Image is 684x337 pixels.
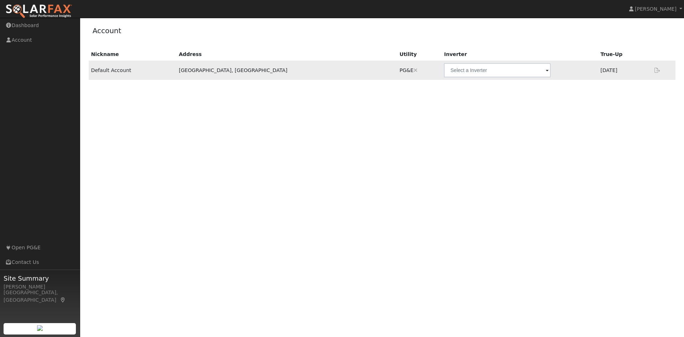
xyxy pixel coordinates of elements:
[444,51,595,58] div: Inverter
[5,4,72,19] img: SolarFax
[37,325,43,331] img: retrieve
[93,26,121,35] a: Account
[176,61,397,80] td: [GEOGRAPHIC_DATA], [GEOGRAPHIC_DATA]
[635,6,677,12] span: [PERSON_NAME]
[4,289,76,304] div: [GEOGRAPHIC_DATA], [GEOGRAPHIC_DATA]
[397,61,441,80] td: PG&E
[4,283,76,291] div: [PERSON_NAME]
[414,67,418,73] a: Disconnect
[91,51,174,58] div: Nickname
[89,61,176,80] td: Default Account
[4,274,76,283] span: Site Summary
[600,51,648,58] div: True-Up
[60,297,66,303] a: Map
[399,51,439,58] div: Utility
[653,67,662,73] a: Export Interval Data
[444,63,551,77] input: Select a Inverter
[179,51,394,58] div: Address
[598,61,651,80] td: [DATE]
